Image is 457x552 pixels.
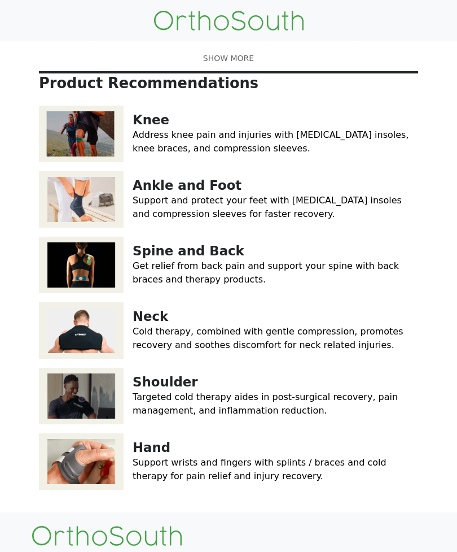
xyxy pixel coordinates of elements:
a: Targeted cold therapy aides in post-surgical recovery, pain management, and inflammation reduction. [133,392,398,416]
a: Address knee pain and injuries with [MEDICAL_DATA] insoles, knee braces, and compression sleeves. [133,129,409,154]
img: Neck [39,302,124,359]
img: OrthoSouth [32,526,182,546]
a: Knee [133,112,169,127]
a: Support and protect your feet with [MEDICAL_DATA] insoles and compression sleeves for faster reco... [133,195,402,219]
img: OrthoSouth [154,11,304,31]
p: Product Recommendations [39,75,418,92]
a: Shoulder [133,375,198,389]
img: Knee [39,106,124,162]
a: Spine and Back [133,244,244,258]
a: Ankle and Foot [133,178,241,193]
img: Ankle and Foot [39,171,124,228]
img: Hand [39,433,124,490]
img: Shoulder [39,368,124,424]
a: Get relief from back pain and support your spine with back braces and therapy products. [133,260,399,285]
img: Spine and Back [39,237,124,293]
a: Hand [133,440,170,455]
a: Neck [133,309,168,324]
a: Support wrists and fingers with splints / braces and cold therapy for pain relief and injury reco... [133,457,386,481]
a: Cold therapy, combined with gentle compression, promotes recovery and soothes discomfort for neck... [133,326,403,350]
